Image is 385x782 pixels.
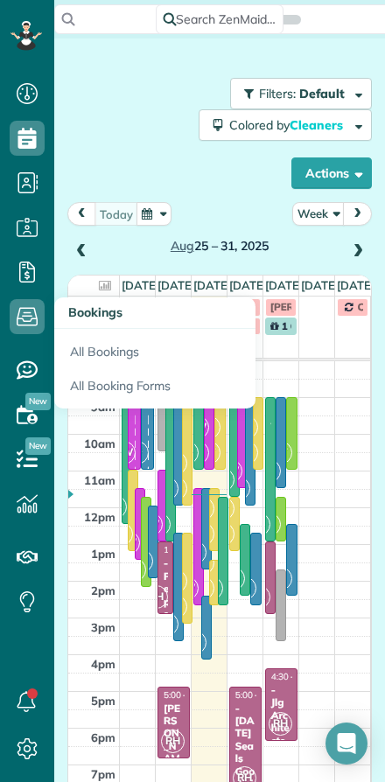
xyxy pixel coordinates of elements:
[54,369,255,409] a: All Booking Forms
[343,202,372,226] button: next
[84,436,115,450] span: 10am
[269,712,292,736] span: RH
[171,238,194,254] span: Aug
[270,557,272,658] div: - Pepsi Co
[291,413,293,778] div: [PERSON_NAME] and [PERSON_NAME]
[301,278,339,292] a: [DATE]
[94,202,138,226] button: today
[54,329,255,369] a: All Bookings
[270,319,346,332] span: 1 Celebration
[230,78,372,109] button: Filters: Default
[299,86,346,101] span: Default
[98,240,341,253] h2: 25 – 31, 2025
[270,684,292,747] div: - Jlg Architects
[164,689,206,701] span: 5:00 - 7:00
[68,304,122,320] span: Bookings
[163,557,168,658] div: - Pepsi Co
[229,278,267,292] a: [DATE]
[291,157,372,189] button: Actions
[265,278,303,292] a: [DATE]
[84,510,115,524] span: 12pm
[229,117,349,133] span: Colored by
[161,730,185,753] span: RH
[209,413,211,576] div: [PERSON_NAME]
[91,400,115,414] span: 9am
[91,583,115,597] span: 2pm
[290,117,346,133] span: Cleaners
[193,278,231,292] a: [DATE]
[91,694,115,708] span: 5pm
[91,730,115,744] span: 6pm
[157,278,195,292] a: [DATE]
[199,109,372,141] button: Colored byCleaners
[259,86,296,101] span: Filters:
[281,585,283,749] div: [PERSON_NAME]
[270,413,272,702] div: Jordan - Big River Builders
[84,473,115,487] span: 11am
[146,413,149,576] div: [PERSON_NAME]
[220,413,221,576] div: [PERSON_NAME]
[25,393,51,410] span: New
[91,547,115,561] span: 1pm
[292,202,345,226] button: Week
[221,78,372,109] a: Filters: Default
[245,540,247,703] div: [PERSON_NAME]
[235,689,277,701] span: 5:00 - 8:00
[132,445,142,455] span: AS
[91,620,115,634] span: 3pm
[199,413,200,752] div: [PERSON_NAME] & [PERSON_NAME]
[325,723,367,765] div: Open Intercom Messenger
[255,548,257,712] div: [PERSON_NAME]
[122,278,159,292] a: [DATE]
[337,278,374,292] a: [DATE]
[133,413,136,576] div: [PERSON_NAME]
[164,544,206,555] span: 1:00 - 3:00
[281,413,283,752] div: [PERSON_NAME] - [PERSON_NAME]
[25,437,51,455] span: New
[67,202,96,226] button: prev
[91,657,115,671] span: 4pm
[91,767,115,781] span: 7pm
[271,671,313,682] span: 4:30 - 6:30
